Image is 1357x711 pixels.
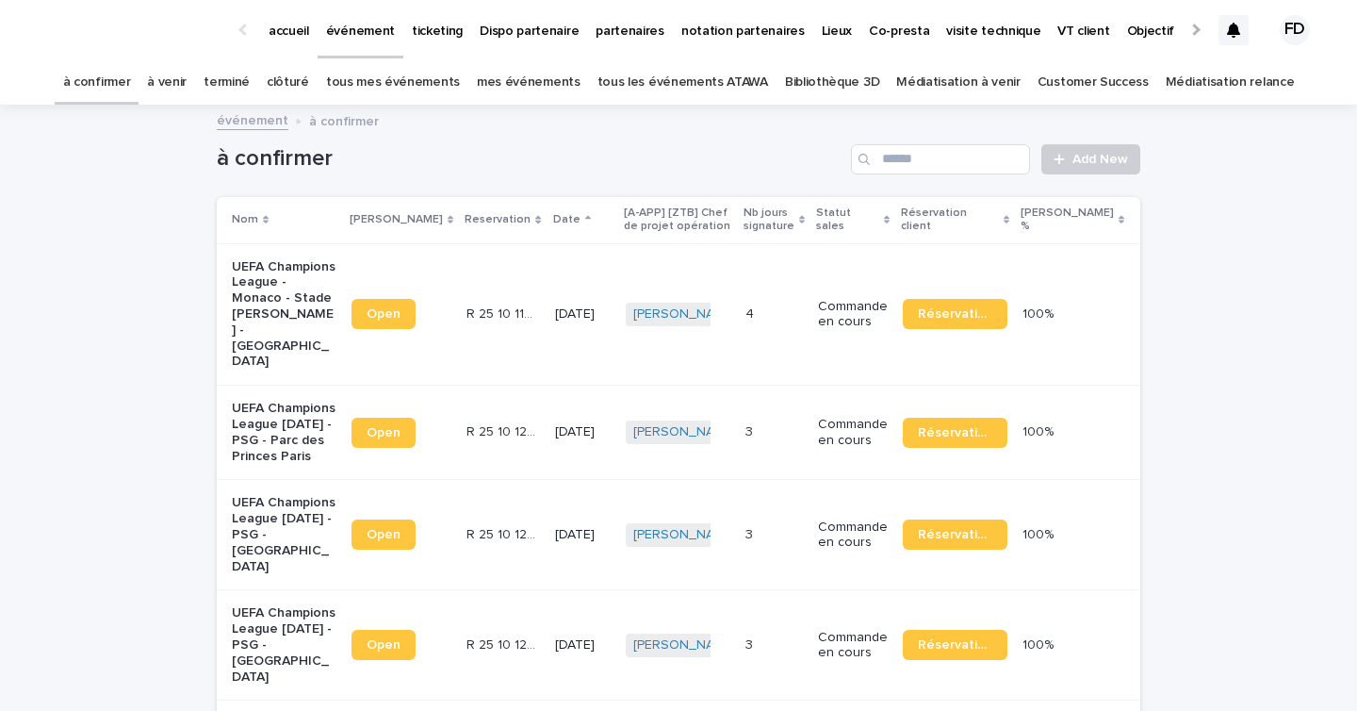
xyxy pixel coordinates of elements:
a: à venir [147,60,187,105]
a: mes événements [477,60,580,105]
p: [DATE] [555,306,611,322]
p: Commande en cours [818,520,888,552]
p: 100% [1022,421,1057,440]
p: R 25 10 1238 [466,523,543,543]
tr: UEFA Champions League - Monaco - Stade [PERSON_NAME] - [GEOGRAPHIC_DATA]OpenR 25 10 1166R 25 10 1... [217,243,1154,386]
p: Date [553,209,580,230]
a: événement [217,108,288,130]
a: [PERSON_NAME] [633,637,736,653]
p: Nom [232,209,258,230]
a: Réservation [903,520,1007,550]
a: tous les événements ATAWA [597,60,768,105]
h1: à confirmer [217,145,843,173]
p: Réservation client [901,203,999,238]
span: Open [367,528,401,541]
span: Open [367,638,401,652]
a: Bibliothèque 3D [785,60,879,105]
p: 100% [1022,523,1057,543]
p: [DATE] [555,424,611,440]
p: 3 [745,421,757,440]
a: Médiatisation relance [1166,60,1295,105]
p: Nb jours signature [744,203,794,238]
a: Open [352,418,416,448]
span: Add New [1072,153,1128,166]
a: clôturé [267,60,309,105]
p: R 25 10 1237 [466,421,543,440]
span: Réservation [918,426,992,439]
p: [DATE] [555,637,611,653]
a: Réservation [903,299,1007,329]
a: tous mes événements [326,60,460,105]
tr: UEFA Champions League [DATE] - PSG - Parc des Princes ParisOpenR 25 10 1237R 25 10 1237 [DATE][PE... [217,386,1154,480]
a: [PERSON_NAME] [633,527,736,543]
p: 100% [1022,303,1057,322]
p: UEFA Champions League [DATE] - PSG - [GEOGRAPHIC_DATA] [232,495,336,574]
tr: UEFA Champions League [DATE] - PSG - [GEOGRAPHIC_DATA]OpenR 25 10 1239R 25 10 1239 [DATE][PERSON_... [217,590,1154,701]
p: 3 [745,634,757,653]
p: Commande en cours [818,299,888,331]
span: Réservation [918,638,992,652]
a: Réservation [903,630,1007,660]
a: [PERSON_NAME] [633,306,736,322]
span: Réservation [918,307,992,321]
tr: UEFA Champions League [DATE] - PSG - [GEOGRAPHIC_DATA]OpenR 25 10 1238R 25 10 1238 [DATE][PERSON_... [217,480,1154,590]
p: [PERSON_NAME] [350,209,443,230]
img: Ls34BcGeRexTGTNfXpUC [38,11,221,49]
p: 4 [745,303,758,322]
p: Reservation [465,209,531,230]
a: Add New [1041,144,1140,174]
span: Réservation [918,528,992,541]
a: Open [352,520,416,550]
a: Médiatisation à venir [896,60,1021,105]
p: 100% [1022,634,1057,653]
a: Open [352,299,416,329]
a: Réservation [903,418,1007,448]
p: R 25 10 1166 [466,303,543,322]
span: Open [367,307,401,321]
p: [DATE] [555,527,611,543]
p: UEFA Champions League [DATE] - PSG - Parc des Princes Paris [232,401,336,464]
a: à confirmer [63,60,131,105]
div: FD [1280,15,1310,45]
p: [A-APP] [ZTB] Chef de projet opération [624,203,732,238]
p: R 25 10 1239 [466,634,543,653]
p: Commande en cours [818,630,888,662]
p: [PERSON_NAME] % [1021,203,1114,238]
a: Customer Success [1038,60,1149,105]
p: Statut sales [816,203,879,238]
p: UEFA Champions League [DATE] - PSG - [GEOGRAPHIC_DATA] [232,605,336,685]
p: UEFA Champions League - Monaco - Stade [PERSON_NAME] - [GEOGRAPHIC_DATA] [232,259,336,371]
p: 3 [745,523,757,543]
p: à confirmer [309,109,379,130]
input: Search [851,144,1030,174]
p: Commande en cours [818,417,888,449]
span: Open [367,426,401,439]
a: terminé [204,60,250,105]
a: [PERSON_NAME] [633,424,736,440]
a: Open [352,630,416,660]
